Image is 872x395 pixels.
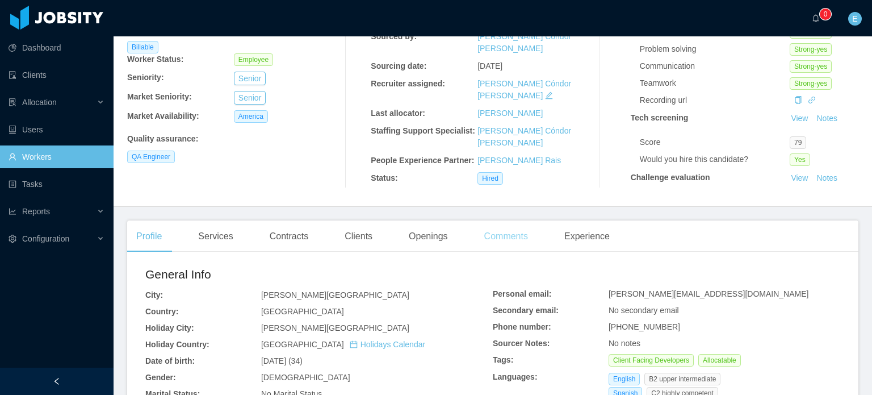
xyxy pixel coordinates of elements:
b: Holiday Country: [145,340,209,349]
div: Openings [400,221,457,252]
div: Recording url [640,94,790,106]
b: Gender: [145,373,176,382]
i: icon: edit [545,92,553,99]
i: icon: line-chart [9,207,16,215]
div: Problem solving [640,43,790,55]
i: icon: calendar [350,340,358,348]
span: Yes [790,153,810,166]
span: [DEMOGRAPHIC_DATA] [261,373,350,382]
b: Status: [371,173,397,182]
span: Allocatable [698,354,741,367]
a: View [787,114,812,123]
b: Market Seniority: [127,92,192,101]
b: Sourcing date: [371,61,426,70]
b: Seniority: [127,73,164,82]
span: [DATE] (34) [261,356,303,365]
span: [GEOGRAPHIC_DATA] [261,307,344,316]
a: icon: robotUsers [9,118,104,141]
span: B2 upper intermediate [644,373,720,385]
b: Market Availability: [127,111,199,120]
button: Notes [812,112,842,126]
span: Employee [234,53,273,66]
b: Sourced by: [371,32,417,41]
b: Personal email: [493,289,552,298]
span: [DATE] [477,61,502,70]
span: Configuration [22,234,69,243]
span: [PERSON_NAME][GEOGRAPHIC_DATA] [261,290,409,300]
i: icon: copy [794,96,802,104]
span: 79 [790,136,806,149]
b: Last allocator: [371,109,425,118]
h2: General Info [145,265,493,284]
span: [PERSON_NAME][EMAIL_ADDRESS][DOMAIN_NAME] [609,289,808,298]
button: Notes [812,172,842,185]
b: Phone number: [493,322,551,331]
span: [PERSON_NAME][GEOGRAPHIC_DATA] [261,323,409,332]
span: English [609,373,640,385]
b: Holiday City: [145,323,194,332]
b: City: [145,290,163,300]
div: Communication [640,60,790,72]
i: icon: setting [9,235,16,243]
span: [PHONE_NUMBER] [609,322,680,331]
span: America [234,110,268,123]
span: [GEOGRAPHIC_DATA] [261,340,425,349]
a: icon: calendarHolidays Calendar [350,340,425,349]
div: Contracts [261,221,317,252]
span: Strong-yes [790,77,832,90]
span: No notes [609,339,640,348]
span: Strong-yes [790,60,832,73]
b: Secondary email: [493,306,559,315]
b: Worker Status: [127,55,183,64]
div: Score [640,136,790,148]
div: Profile [127,221,171,252]
i: icon: solution [9,98,16,106]
div: Would you hire this candidate? [640,153,790,165]
b: Recruiter assigned: [371,79,445,88]
sup: 0 [820,9,831,20]
i: icon: bell [812,14,820,22]
div: Clients [336,221,381,252]
b: Languages: [493,372,538,381]
button: Senior [234,72,266,85]
span: E [852,12,857,26]
a: icon: userWorkers [9,145,104,168]
b: Country: [145,307,178,316]
b: Date of birth: [145,356,195,365]
div: Experience [555,221,619,252]
strong: Tech screening [631,113,689,122]
i: icon: link [808,96,816,104]
a: [PERSON_NAME] Rais [477,156,561,165]
b: Tags: [493,355,513,364]
b: Sourcer Notes: [493,339,550,348]
span: Strong-yes [790,43,832,56]
div: Comments [475,221,537,252]
div: Teamwork [640,77,790,89]
span: Client Facing Developers [609,354,694,367]
a: [PERSON_NAME] Cóndor [PERSON_NAME] [477,126,571,147]
a: icon: pie-chartDashboard [9,36,104,59]
a: icon: auditClients [9,64,104,86]
span: Reports [22,207,50,216]
a: [PERSON_NAME] Cóndor [PERSON_NAME] [477,79,571,100]
a: icon: profileTasks [9,173,104,196]
b: Staffing Support Specialist: [371,126,475,135]
div: Services [189,221,242,252]
a: View [787,173,812,182]
b: People Experience Partner: [371,156,474,165]
b: Quality assurance : [127,134,198,143]
span: No secondary email [609,306,679,315]
span: QA Engineer [127,151,175,163]
span: Allocation [22,98,57,107]
span: Billable [127,41,158,53]
span: Hired [477,172,503,185]
button: Senior [234,91,266,105]
strong: Challenge evaluation [631,173,710,182]
div: Copy [794,94,802,106]
a: [PERSON_NAME] [477,109,543,118]
a: icon: link [808,95,816,105]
